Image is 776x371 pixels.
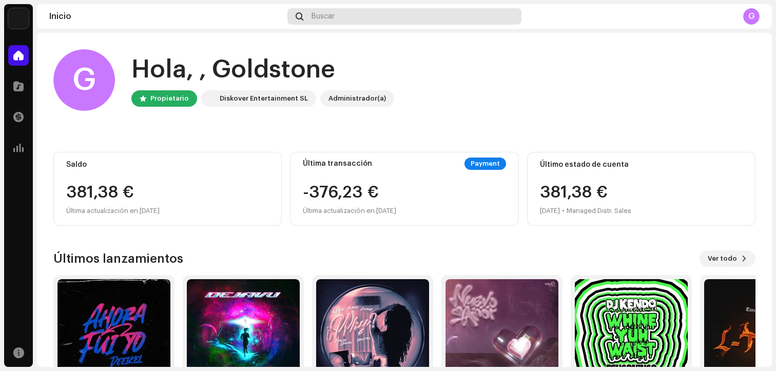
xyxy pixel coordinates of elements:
re-o-card-value: Último estado de cuenta [527,152,755,226]
div: Saldo [66,161,269,169]
div: Última actualización en [DATE] [303,205,396,217]
div: Inicio [49,12,283,21]
div: G [743,8,760,25]
button: Ver todo [700,250,755,267]
div: Payment [464,158,506,170]
div: Propietario [150,92,189,105]
div: Última actualización en [DATE] [66,205,269,217]
img: 297a105e-aa6c-4183-9ff4-27133c00f2e2 [8,8,29,29]
div: G [53,49,115,111]
div: Administrador(a) [328,92,386,105]
img: 297a105e-aa6c-4183-9ff4-27133c00f2e2 [203,92,216,105]
span: Buscar [312,12,335,21]
div: Última transacción [303,160,372,168]
div: Hola, , Goldstone [131,53,394,86]
re-o-card-value: Saldo [53,152,282,226]
div: • [562,205,565,217]
div: Managed Distr. Sales [567,205,631,217]
div: Diskover Entertainment SL [220,92,308,105]
h3: Últimos lanzamientos [53,250,183,267]
div: [DATE] [540,205,560,217]
div: Último estado de cuenta [540,161,743,169]
span: Ver todo [708,248,737,269]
